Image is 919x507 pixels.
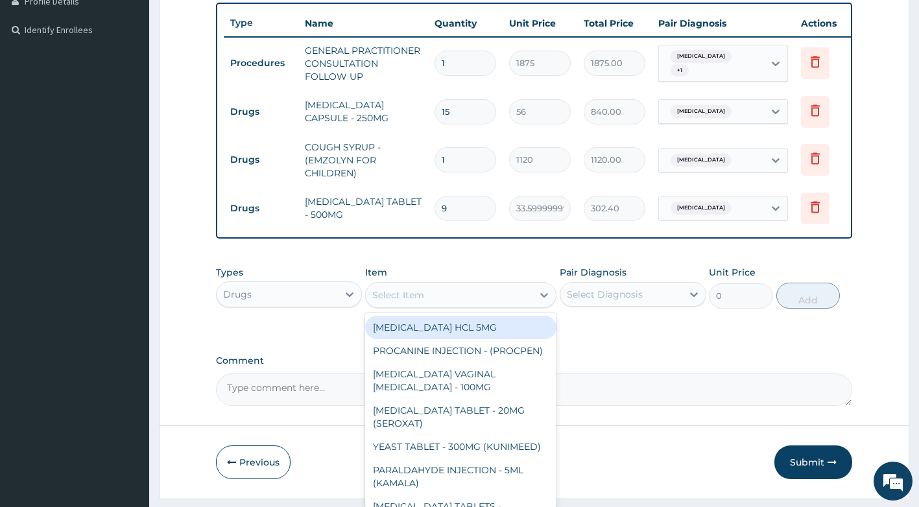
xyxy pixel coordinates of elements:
[213,6,244,38] div: Minimize live chat window
[671,105,732,118] span: [MEDICAL_DATA]
[365,266,387,279] label: Item
[216,355,853,366] label: Comment
[216,445,291,479] button: Previous
[224,11,298,35] th: Type
[224,100,298,124] td: Drugs
[67,73,218,89] div: Chat with us now
[298,134,428,186] td: COUGH SYRUP - (EMZOLYN FOR CHILDREN)
[671,50,732,63] span: [MEDICAL_DATA]
[365,399,556,435] div: [MEDICAL_DATA] TABLET - 20MG (SEROXAT)
[224,148,298,172] td: Drugs
[75,163,179,294] span: We're online!
[794,10,859,36] th: Actions
[223,288,252,301] div: Drugs
[224,51,298,75] td: Procedures
[567,288,643,301] div: Select Diagnosis
[224,196,298,220] td: Drugs
[298,189,428,228] td: [MEDICAL_DATA] TABLET - 500MG
[774,445,852,479] button: Submit
[216,267,243,278] label: Types
[560,266,627,279] label: Pair Diagnosis
[24,65,53,97] img: d_794563401_company_1708531726252_794563401
[365,435,556,458] div: YEAST TABLET - 300MG (KUNIMEED)
[298,38,428,89] td: GENERAL PRACTITIONER CONSULTATION FOLLOW UP
[365,362,556,399] div: [MEDICAL_DATA] VAGINAL [MEDICAL_DATA] - 100MG
[671,202,732,215] span: [MEDICAL_DATA]
[776,283,840,309] button: Add
[652,10,794,36] th: Pair Diagnosis
[365,458,556,495] div: PARALDAHYDE INJECTION - 5ML (KAMALA)
[365,339,556,362] div: PROCANINE INJECTION - (PROCPEN)
[365,316,556,339] div: [MEDICAL_DATA] HCL 5MG
[671,64,689,77] span: + 1
[298,92,428,131] td: [MEDICAL_DATA] CAPSULE - 250MG
[428,10,503,36] th: Quantity
[503,10,577,36] th: Unit Price
[577,10,652,36] th: Total Price
[709,266,756,279] label: Unit Price
[298,10,428,36] th: Name
[372,289,424,301] div: Select Item
[6,354,247,399] textarea: Type your message and hit 'Enter'
[671,154,732,167] span: [MEDICAL_DATA]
